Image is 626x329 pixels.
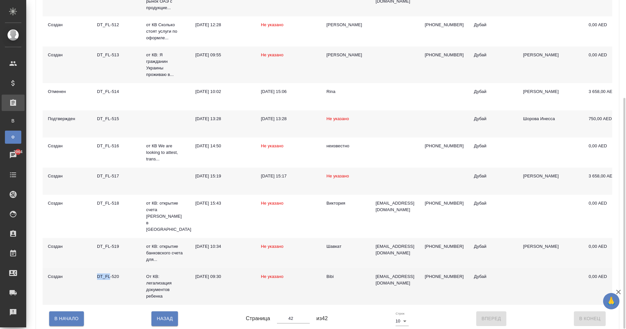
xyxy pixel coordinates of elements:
[326,174,349,178] span: Не указано
[48,243,87,250] div: Создан
[97,143,136,149] div: DT_FL-516
[146,143,185,162] p: от КВ We are looking to attest, trans...
[195,88,250,95] div: [DATE] 10:02
[518,83,583,110] td: [PERSON_NAME]
[326,22,365,28] div: [PERSON_NAME]
[326,52,365,58] div: [PERSON_NAME]
[518,238,583,268] td: [PERSON_NAME]
[48,52,87,58] div: Создан
[316,315,328,322] span: из 42
[474,243,513,250] div: Дубай
[326,143,365,149] div: неизвестно
[603,293,619,309] button: 🙏
[8,134,18,140] span: Ф
[425,143,463,149] p: [PHONE_NUMBER]
[261,173,316,179] div: [DATE] 15:17
[195,243,250,250] div: [DATE] 10:34
[474,52,513,58] div: Дубай
[518,168,583,195] td: [PERSON_NAME]
[261,116,316,122] div: [DATE] 13:28
[396,312,404,315] label: Строк
[97,273,136,280] div: DT_FL-520
[195,143,250,149] div: [DATE] 14:50
[396,317,409,326] div: 10
[326,200,365,207] div: Виктория
[146,22,185,41] p: от КВ Сколько стоят услуги по оформле...
[261,88,316,95] div: [DATE] 15:06
[518,46,583,83] td: [PERSON_NAME]
[5,131,21,144] a: Ф
[261,274,284,279] span: Не указано
[261,244,284,249] span: Не указано
[326,243,365,250] div: Шавкат
[425,200,463,207] p: [PHONE_NUMBER]
[474,200,513,207] div: Дубай
[261,22,284,27] span: Не указано
[425,52,463,58] p: [PHONE_NUMBER]
[425,243,463,250] p: [PHONE_NUMBER]
[97,116,136,122] div: DT_FL-515
[425,22,463,28] p: [PHONE_NUMBER]
[97,52,136,58] div: DT_FL-513
[195,173,250,179] div: [DATE] 15:19
[195,52,250,58] div: [DATE] 09:55
[5,114,21,127] a: В
[195,273,250,280] div: [DATE] 09:30
[474,173,513,179] div: Дубай
[97,243,136,250] div: DT_FL-519
[261,143,284,148] span: Не указано
[474,88,513,95] div: Дубай
[48,273,87,280] div: Создан
[261,52,284,57] span: Не указано
[474,116,513,122] div: Дубай
[49,311,84,326] button: В Начало
[48,173,87,179] div: Создан
[48,143,87,149] div: Создан
[157,315,173,323] span: Назад
[376,200,414,213] p: [EMAIL_ADDRESS][DOMAIN_NAME]
[425,273,463,280] p: [PHONE_NUMBER]
[48,116,87,122] div: Подтвержден
[518,110,583,137] td: Шорова Инесса
[2,147,25,163] a: 2964
[195,22,250,28] div: [DATE] 12:28
[8,118,18,124] span: В
[146,273,185,300] p: От КВ: легализация документов ребенка
[146,52,185,78] p: от КВ: Я гражданин Украины проживаю в...
[474,273,513,280] div: Дубай
[326,273,365,280] div: Bibi
[474,22,513,28] div: Дубай
[326,88,365,95] div: Rina
[195,200,250,207] div: [DATE] 15:43
[326,116,349,121] span: Не указано
[246,315,270,322] span: Страница
[474,143,513,149] div: Дубай
[54,315,79,323] span: В Начало
[376,243,414,256] p: [EMAIL_ADDRESS][DOMAIN_NAME]
[10,149,26,155] span: 2964
[48,88,87,95] div: Отменен
[146,200,185,233] p: от КВ: открытие счета [PERSON_NAME] в [GEOGRAPHIC_DATA]
[97,88,136,95] div: DT_FL-514
[195,116,250,122] div: [DATE] 13:28
[606,294,617,308] span: 🙏
[97,200,136,207] div: DT_FL-518
[48,200,87,207] div: Создан
[97,173,136,179] div: DT_FL-517
[376,273,414,286] p: [EMAIL_ADDRESS][DOMAIN_NAME]
[48,22,87,28] div: Создан
[151,311,178,326] button: Назад
[261,201,284,206] span: Не указано
[97,22,136,28] div: DT_FL-512
[146,243,185,263] p: от КВ: открытие банковского счета для...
